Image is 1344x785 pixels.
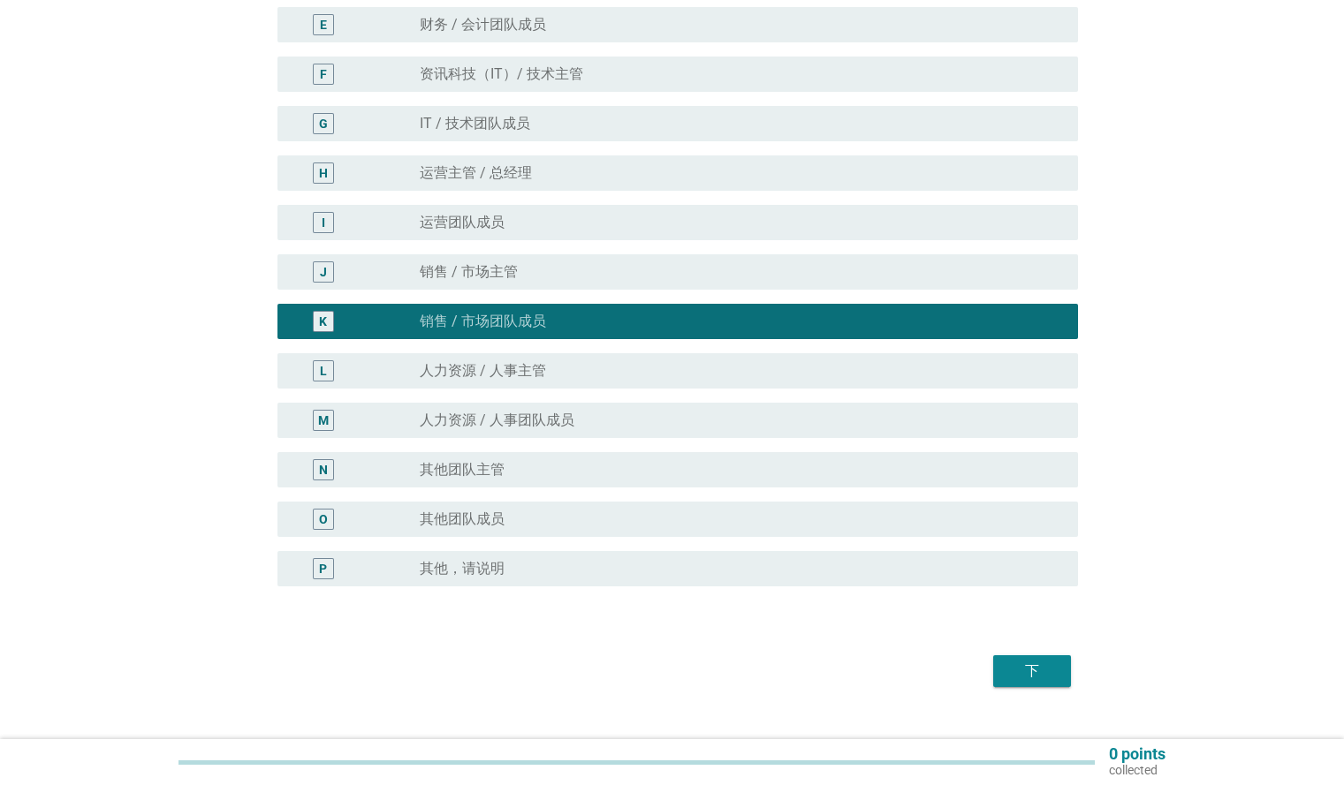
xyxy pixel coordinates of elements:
[420,115,530,132] label: IT / 技术团队成员
[420,362,546,380] label: 人力资源 / 人事主管
[1109,762,1166,778] p: collected
[320,362,327,381] div: L
[319,115,328,133] div: G
[420,164,532,182] label: 运营主管 / 总经理
[1109,746,1166,762] p: 0 points
[320,16,327,34] div: E
[319,461,328,479] div: N
[319,510,328,529] div: O
[319,560,327,578] div: P
[322,214,325,232] div: I
[420,411,574,429] label: 人力资源 / 人事团队成员
[1007,660,1057,682] div: 下
[420,214,505,231] label: 运营团队成员
[320,263,327,282] div: J
[993,655,1071,687] button: 下
[420,560,505,577] label: 其他，请说明
[420,510,505,528] label: 其他团队成员
[320,65,327,84] div: F
[319,164,328,183] div: H
[318,411,329,430] div: M
[420,16,546,34] label: 财务 / 会计团队成员
[319,313,327,331] div: K
[420,65,583,83] label: 资讯科技（IT）/ 技术主管
[420,313,546,330] label: 销售 / 市场团队成员
[420,263,518,281] label: 销售 / 市场主管
[420,461,505,479] label: 其他团队主管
